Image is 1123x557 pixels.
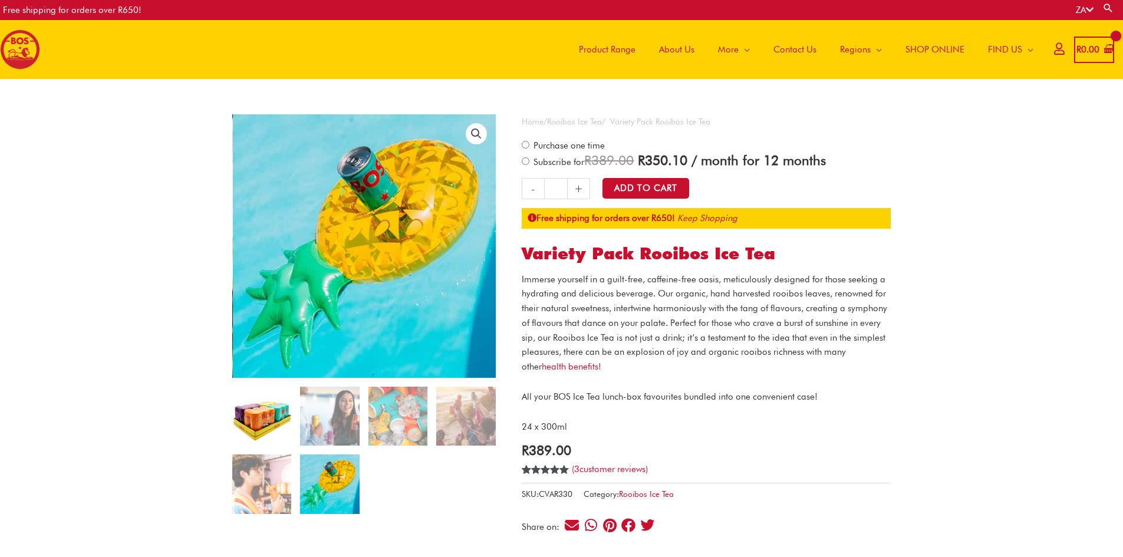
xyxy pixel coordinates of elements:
span: R [638,152,645,168]
a: + [568,178,590,199]
span: SKU: [522,487,572,502]
a: View Shopping Cart, empty [1074,37,1114,63]
span: FIND US [988,32,1022,67]
span: / month for 12 months [691,152,826,168]
a: ZA [1076,5,1094,15]
span: CVAR330 [539,489,572,499]
span: Product Range [579,32,635,67]
a: Search button [1102,2,1114,14]
div: Share on whatsapp [583,517,599,533]
input: Subscribe for / month for 12 months [522,157,529,165]
span: Purchase one time [532,140,605,151]
img: Variety Pack Rooibos Ice Tea - Image 4 [436,387,495,446]
a: Rooibos Ice Tea [547,117,602,126]
span: Category: [584,487,674,502]
span: More [718,32,739,67]
div: Share on facebook [621,517,637,533]
a: Contact Us [762,20,828,79]
div: Share on twitter [640,517,656,533]
p: Immerse yourself in a guilt-free, caffeine-free oasis, meticulously designed for those seeking a ... [522,272,891,374]
span: 3 [574,464,579,474]
span: Rated out of 5 based on customer ratings [522,465,569,514]
span: Subscribe for [532,157,826,167]
a: About Us [647,20,706,79]
span: Contact Us [773,32,816,67]
a: health benefits! [542,361,601,372]
div: Share on email [564,517,580,533]
input: Purchase one time [522,141,529,149]
a: SHOP ONLINE [894,20,976,79]
a: Home [522,117,544,126]
span: About Us [659,32,694,67]
a: View full-screen image gallery [466,123,487,144]
nav: Site Navigation [558,20,1045,79]
span: 3 [522,465,526,487]
img: How We Come Up With Our Unique BOS Rooibos and Ice Tea Flavours [368,387,427,446]
strong: Free shipping for orders over R650! [528,213,675,223]
span: 389.00 [584,152,634,168]
a: More [706,20,762,79]
bdi: 0.00 [1076,44,1099,55]
span: 350.10 [638,152,687,168]
a: (3customer reviews) [572,464,648,474]
a: Keep Shopping [677,213,737,223]
nav: Breadcrumb [522,114,891,129]
a: Product Range [567,20,647,79]
div: Share on: [522,523,564,532]
input: Product quantity [544,178,567,199]
span: R [584,152,591,168]
span: SHOP ONLINE [905,32,964,67]
img: Variety Pack Rooibos Ice Tea [232,387,291,446]
bdi: 389.00 [522,442,571,458]
img: rooibos tea benefits for skin [300,387,359,446]
p: 24 x 300ml [522,420,891,434]
p: All your BOS Ice Tea lunch-box favourites bundled into one convenient case! [522,390,891,404]
h1: Variety Pack Rooibos Ice Tea [522,244,891,264]
span: Regions [840,32,871,67]
img: Variety Pack Rooibos Ice Tea - Image 6 [300,454,359,513]
a: Regions [828,20,894,79]
a: Rooibos Ice Tea [619,489,674,499]
img: variety pack rooibos ice tea [232,454,291,513]
a: - [522,178,544,199]
span: R [1076,44,1081,55]
span: R [522,442,529,458]
button: Add to Cart [602,178,689,199]
div: Share on pinterest [602,517,618,533]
